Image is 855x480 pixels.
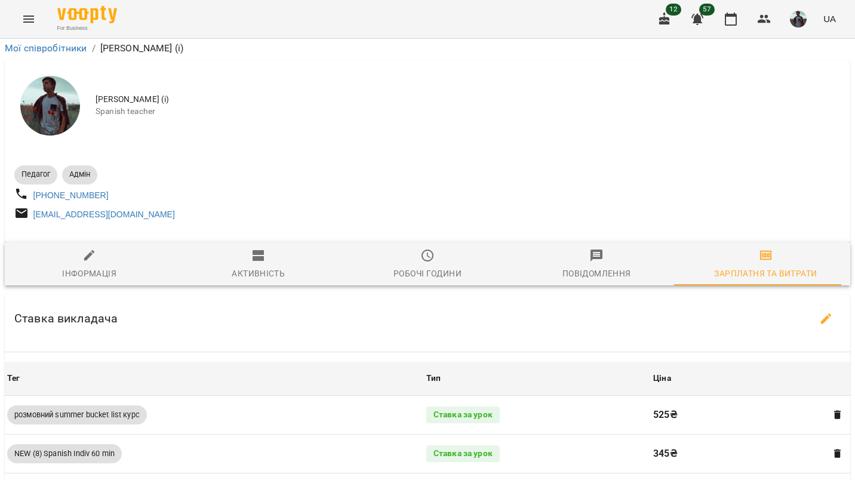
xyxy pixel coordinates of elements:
div: Ставка за урок [426,445,500,462]
th: Тег [5,362,424,395]
p: [PERSON_NAME] (і) [100,41,184,56]
span: Spanish teacher [96,106,841,118]
span: Адмін [62,169,97,180]
div: Ставка за урок [426,407,500,423]
a: [EMAIL_ADDRESS][DOMAIN_NAME] [33,210,175,219]
h6: Ставка викладача [14,309,118,328]
img: Ілля Закіров (і) [20,76,80,136]
button: Menu [14,5,43,33]
span: For Business [57,24,117,32]
div: Зарплатня та Витрати [714,266,817,281]
div: Робочі години [393,266,462,281]
span: 12 [666,4,681,16]
a: Мої співробітники [5,42,87,54]
span: Педагог [14,169,57,180]
button: Видалити [830,407,845,423]
button: UA [819,8,841,30]
span: 57 [699,4,715,16]
nav: breadcrumb [5,41,850,56]
img: Voopty Logo [57,6,117,23]
span: UA [823,13,836,25]
p: 345 ₴ [653,447,822,461]
p: 525 ₴ [653,408,822,422]
th: Тип [424,362,651,395]
div: Інформація [62,266,116,281]
span: [PERSON_NAME] (і) [96,94,841,106]
span: розмовний summer bucket list курс [7,410,147,420]
li: / [92,41,96,56]
div: Активність [232,266,285,281]
a: [PHONE_NUMBER] [33,190,109,200]
button: Видалити [830,446,845,461]
th: Ціна [651,362,850,395]
div: Повідомлення [562,266,631,281]
img: 59b3f96857d6e12ecac1e66404ff83b3.JPG [790,11,807,27]
span: NEW (8) Spanish Indiv 60 min [7,448,122,459]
